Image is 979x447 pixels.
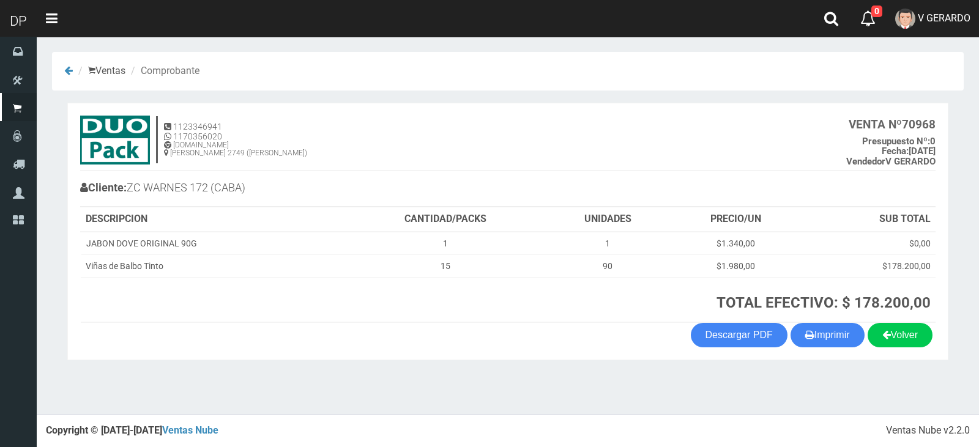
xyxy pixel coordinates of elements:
strong: TOTAL EFECTIVO: $ 178.200,00 [717,294,931,311]
strong: Fecha: [882,146,909,157]
img: User Image [895,9,915,29]
span: V GERARDO [918,12,970,24]
td: 90 [546,254,670,277]
strong: Vendedor [846,156,885,167]
strong: Copyright © [DATE]-[DATE] [46,424,218,436]
img: 15ec80cb8f772e35c0579ae6ae841c79.jpg [80,116,150,164]
th: UNIDADES [546,207,670,232]
td: 15 [345,254,545,277]
b: 70968 [849,117,936,131]
a: Volver [868,323,932,347]
td: 1 [345,232,545,255]
td: JABON DOVE ORIGINAL 90G [81,232,345,255]
span: 0 [871,6,882,17]
strong: Presupuesto Nº: [862,136,930,147]
th: DESCRIPCION [81,207,345,232]
td: $1.980,00 [670,254,802,277]
h6: [DOMAIN_NAME] [PERSON_NAME] 2749 ([PERSON_NAME]) [164,141,307,157]
td: $178.200,00 [802,254,936,277]
b: [DATE] [882,146,936,157]
li: Ventas [75,64,125,78]
strong: VENTA Nº [849,117,902,131]
li: Comprobante [128,64,199,78]
td: $0,00 [802,232,936,255]
td: Viñas de Balbo Tinto [81,254,345,277]
th: CANTIDAD/PACKS [345,207,545,232]
a: Ventas Nube [162,424,218,436]
a: Descargar PDF [691,323,787,347]
td: $1.340,00 [670,232,802,255]
th: SUB TOTAL [802,207,936,232]
h4: ZC WARNES 172 (CABA) [80,179,508,200]
b: V GERARDO [846,156,936,167]
h5: 1123346941 1170356020 [164,122,307,141]
b: 0 [862,136,936,147]
td: 1 [546,232,670,255]
th: PRECIO/UN [670,207,802,232]
div: Ventas Nube v2.2.0 [886,424,970,438]
button: Imprimir [791,323,865,347]
b: Cliente: [80,181,127,194]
